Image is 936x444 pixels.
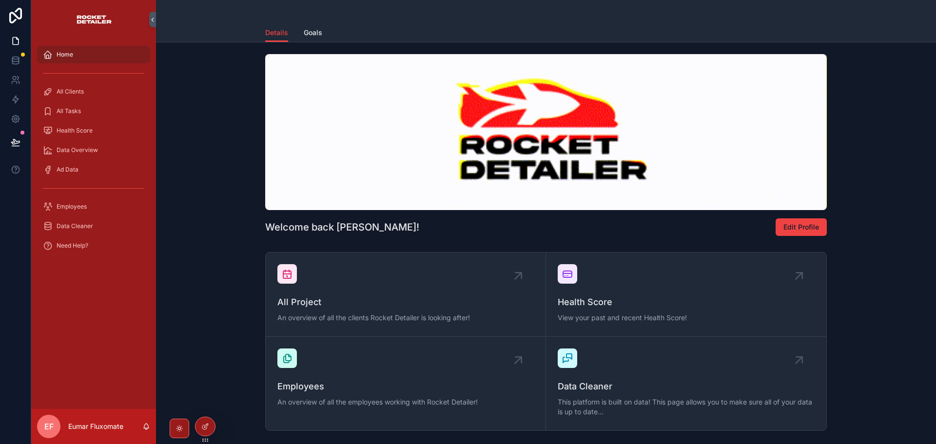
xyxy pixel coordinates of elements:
p: Eumar Fluxomate [68,422,123,431]
span: All Clients [57,88,84,96]
span: All Tasks [57,107,81,115]
a: All ProjectAn overview of all the clients Rocket Detailer is looking after! [266,252,546,337]
span: Employees [57,203,87,211]
a: EmployeesAn overview of all the employees working with Rocket Detailer! [266,337,546,430]
div: scrollable content [31,39,156,267]
a: Data Overview [37,141,150,159]
a: Need Help? [37,237,150,254]
span: Ad Data [57,166,78,174]
button: Edit Profile [776,218,827,236]
span: Employees [277,380,534,393]
span: Edit Profile [783,222,819,232]
span: Data Cleaner [558,380,815,393]
span: Goals [304,28,322,38]
a: Employees [37,198,150,215]
span: An overview of all the clients Rocket Detailer is looking after! [277,313,534,323]
span: Health Score [57,127,93,135]
a: All Tasks [37,102,150,120]
span: Need Help? [57,242,88,250]
a: Data Cleaner [37,217,150,235]
a: Health ScoreView your past and recent Health Score! [546,252,826,337]
span: Home [57,51,73,58]
a: Data CleanerThis platform is built on data! This page allows you to make sure all of your data is... [546,337,826,430]
span: EF [44,421,54,432]
a: Goals [304,24,322,43]
a: Home [37,46,150,63]
img: App logo [76,12,112,27]
span: Details [265,28,288,38]
span: This platform is built on data! This page allows you to make sure all of your data is up to date... [558,397,815,417]
a: All Clients [37,83,150,100]
span: Data Overview [57,146,98,154]
a: Ad Data [37,161,150,178]
span: Health Score [558,295,815,309]
span: View your past and recent Health Score! [558,313,815,323]
a: Details [265,24,288,42]
h1: Welcome back [PERSON_NAME]! [265,220,419,234]
span: Data Cleaner [57,222,93,230]
a: Health Score [37,122,150,139]
span: All Project [277,295,534,309]
span: An overview of all the employees working with Rocket Detailer! [277,397,534,407]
